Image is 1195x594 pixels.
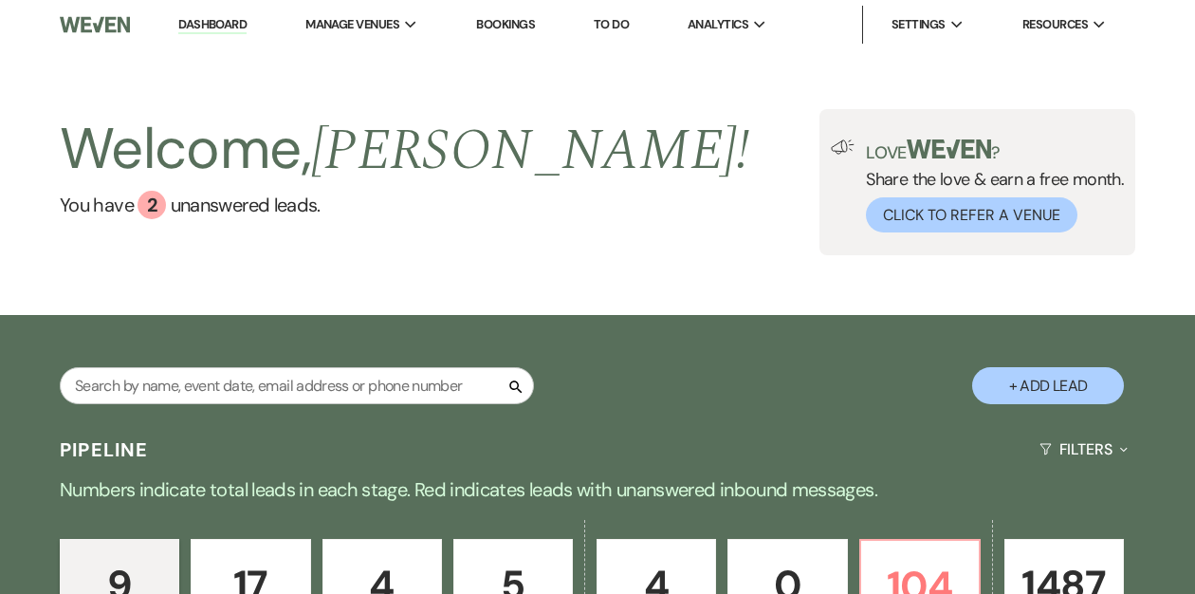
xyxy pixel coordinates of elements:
a: You have 2 unanswered leads. [60,191,749,219]
span: Resources [1022,15,1088,34]
input: Search by name, event date, email address or phone number [60,367,534,404]
h3: Pipeline [60,436,149,463]
div: 2 [138,191,166,219]
span: [PERSON_NAME] ! [311,107,749,195]
button: + Add Lead [972,367,1124,404]
button: Click to Refer a Venue [866,197,1077,232]
img: loud-speaker-illustration.svg [831,139,855,155]
div: Share the love & earn a free month. [855,139,1124,232]
h2: Welcome, [60,109,749,191]
span: Analytics [688,15,748,34]
img: weven-logo-green.svg [907,139,991,158]
a: Bookings [476,16,535,32]
a: Dashboard [178,16,247,34]
a: To Do [594,16,629,32]
img: Weven Logo [60,5,130,45]
span: Manage Venues [305,15,399,34]
span: Settings [892,15,946,34]
button: Filters [1032,424,1135,474]
p: Love ? [866,139,1124,161]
